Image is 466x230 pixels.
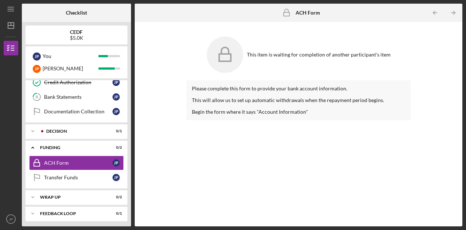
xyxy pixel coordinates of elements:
[46,129,104,133] div: DECISION
[109,129,122,133] div: 0 / 1
[247,52,391,58] div: This item is waiting for completion of another participant's item
[112,108,120,115] div: J P
[112,79,120,86] div: J P
[9,217,13,221] text: JP
[44,175,112,180] div: Transfer Funds
[70,35,83,41] div: $5.0K
[43,62,98,75] div: [PERSON_NAME]
[40,145,104,150] div: Funding
[112,174,120,181] div: J P
[40,211,104,216] div: Feedback Loop
[29,104,124,119] a: Documentation CollectionJP
[112,93,120,101] div: J P
[33,52,41,61] div: J P
[44,109,112,114] div: Documentation Collection
[40,195,104,199] div: Wrap up
[44,79,112,85] div: Credit Authorization
[29,156,124,170] a: ACH FormJP
[43,50,98,62] div: You
[109,145,122,150] div: 0 / 2
[44,94,112,100] div: Bank Statements
[44,160,112,166] div: ACH Form
[29,90,124,104] a: 8Bank StatementsJP
[192,109,405,115] div: Begin the form where it says "Account Information"
[36,95,38,100] tspan: 8
[192,86,405,103] div: Please complete this form to provide your bank account information. This will allow us to set up ...
[109,211,122,216] div: 0 / 1
[112,159,120,167] div: J P
[109,195,122,199] div: 0 / 2
[29,170,124,185] a: Transfer FundsJP
[29,75,124,90] a: Credit AuthorizationJP
[66,10,87,16] b: Checklist
[4,212,18,226] button: JP
[33,65,41,73] div: J P
[296,10,320,16] b: ACH Form
[70,29,83,35] b: CEDF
